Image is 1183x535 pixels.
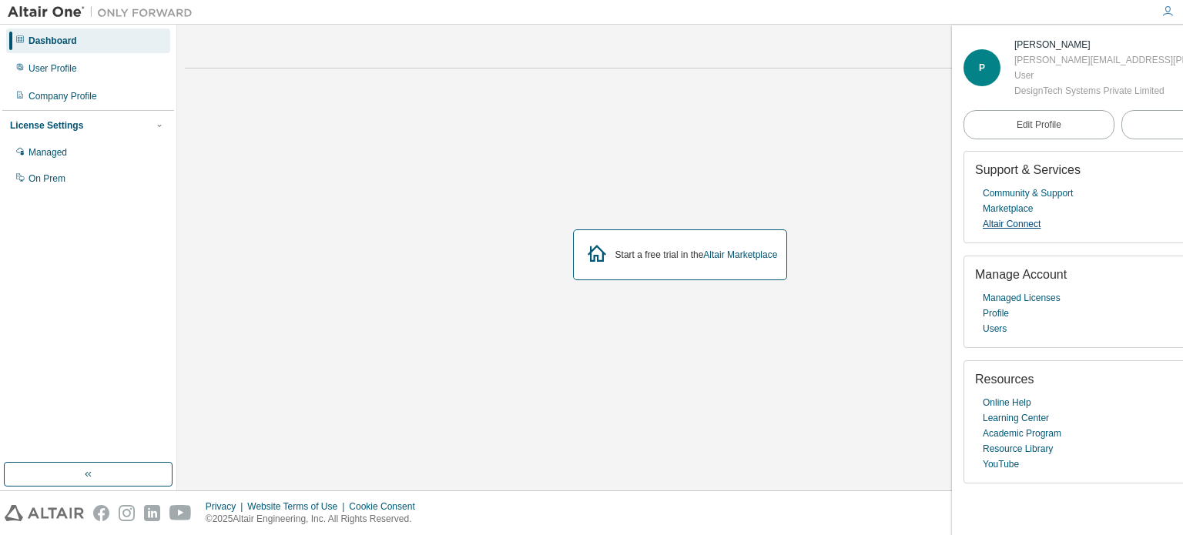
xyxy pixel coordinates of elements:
a: Edit Profile [963,110,1114,139]
span: Manage Account [975,268,1067,281]
a: Resource Library [983,441,1053,456]
div: License Settings [10,119,83,132]
div: Dashboard [28,35,77,47]
div: User Profile [28,62,77,75]
div: Website Terms of Use [247,500,349,513]
img: altair_logo.svg [5,505,84,521]
span: Resources [975,373,1034,386]
a: Users [983,321,1007,336]
div: Managed [28,146,67,159]
span: P [979,62,985,73]
a: Learning Center [983,410,1049,426]
div: Company Profile [28,90,97,102]
a: Marketplace [983,201,1033,216]
a: Altair Connect [983,216,1041,232]
a: Online Help [983,395,1031,410]
img: linkedin.svg [144,505,160,521]
img: Altair One [8,5,200,20]
div: On Prem [28,172,65,185]
a: YouTube [983,456,1019,472]
span: Edit Profile [1017,119,1061,131]
a: Profile [983,306,1009,321]
div: Start a free trial in the [615,249,778,261]
a: Altair Marketplace [703,249,777,260]
div: Privacy [206,500,247,513]
img: instagram.svg [119,505,135,521]
img: facebook.svg [93,505,109,521]
a: Academic Program [983,426,1061,441]
p: © 2025 Altair Engineering, Inc. All Rights Reserved. [206,513,424,526]
div: Cookie Consent [349,500,424,513]
img: youtube.svg [169,505,192,521]
a: Managed Licenses [983,290,1061,306]
a: Community & Support [983,186,1073,201]
span: Support & Services [975,163,1081,176]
